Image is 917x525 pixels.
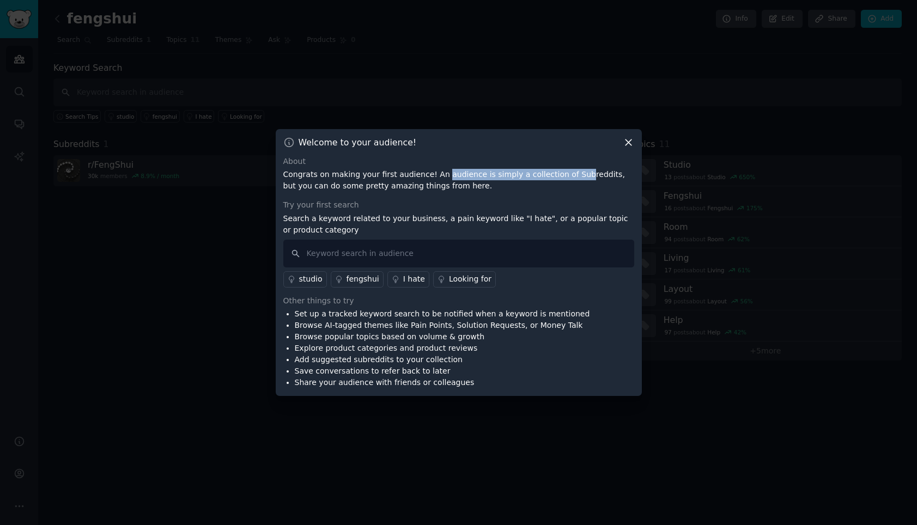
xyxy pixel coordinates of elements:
p: Search a keyword related to your business, a pain keyword like "I hate", or a popular topic or pr... [283,213,634,236]
div: Try your first search [283,199,634,211]
a: studio [283,271,327,288]
li: Explore product categories and product reviews [295,343,590,354]
div: Other things to try [283,295,634,307]
li: Browse AI-tagged themes like Pain Points, Solution Requests, or Money Talk [295,320,590,331]
li: Browse popular topics based on volume & growth [295,331,590,343]
div: About [283,156,634,167]
li: Share your audience with friends or colleagues [295,377,590,388]
div: studio [299,273,323,285]
div: fengshui [347,273,379,285]
a: I hate [387,271,429,288]
p: Congrats on making your first audience! An audience is simply a collection of Subreddits, but you... [283,169,634,192]
li: Add suggested subreddits to your collection [295,354,590,365]
input: Keyword search in audience [283,240,634,267]
li: Save conversations to refer back to later [295,365,590,377]
h3: Welcome to your audience! [299,137,417,148]
div: I hate [403,273,425,285]
li: Set up a tracked keyword search to be notified when a keyword is mentioned [295,308,590,320]
a: fengshui [331,271,384,288]
div: Looking for [449,273,491,285]
a: Looking for [433,271,496,288]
